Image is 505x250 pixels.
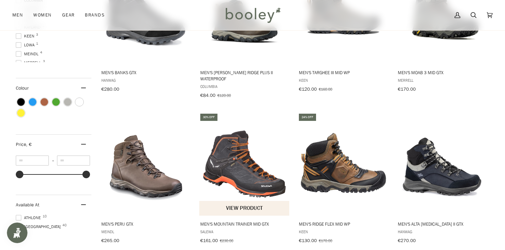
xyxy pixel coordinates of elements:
a: Men's Ridge Flex Mid WP [298,113,389,246]
iframe: Button to open loyalty program pop-up [7,223,27,243]
span: Colour: Grey [64,98,71,106]
span: €265.00 [101,237,119,244]
div: 24% off [299,114,316,121]
span: €280.00 [101,86,119,92]
span: Hanwag [398,229,487,235]
span: €170.00 [398,86,416,92]
a: Men's Alta Bunion II GTX [397,113,488,246]
span: €160.00 [319,86,332,92]
img: Hanwag Men's Alta Bunion II GTX Navy / Grey - Booley Galway [397,118,488,209]
span: €120.00 [299,86,317,92]
span: Women [33,12,52,19]
span: €170.00 [319,238,332,243]
span: Brands [85,12,105,19]
span: Men's Ridge Flex Mid WP [299,221,388,227]
span: , € [26,141,32,148]
span: 4 [40,51,42,54]
span: Men's Banks GTX [101,69,190,76]
span: €270.00 [398,237,416,244]
span: Hanwag [101,77,190,83]
input: Minimum value [16,156,49,166]
span: Men [12,12,23,19]
img: Meindl Men's Peru GTX Brown - Booley Galway [100,118,191,209]
span: Men's Peru GTX [101,221,190,227]
a: Men's Peru GTX [100,113,191,246]
span: Merrell [398,77,487,83]
span: Colour: Black [17,98,25,106]
span: 10 [43,215,47,218]
span: Colour: White [76,98,83,106]
span: €130.00 [299,237,317,244]
span: Keen [299,229,388,235]
input: Maximum value [57,156,90,166]
span: Colour: Yellow [17,109,25,117]
span: 1 [36,42,38,45]
span: Men's Alta [MEDICAL_DATA] II GTX [398,221,487,227]
span: Lowa [16,42,36,48]
span: 40 [63,224,67,227]
span: Meindl [16,51,41,57]
span: [GEOGRAPHIC_DATA] [16,224,63,230]
img: Salewa Men's Mountain Trainer Mid GTX Asphalt / Fluo Orange - Booley Galway [199,118,290,209]
span: Meindl [101,229,190,235]
img: Booley [223,5,283,25]
span: Available At [16,202,39,208]
div: 30% off [200,114,217,121]
span: Price [16,141,32,148]
span: Salewa [200,229,289,235]
span: Men's Targhee III Mid WP [299,69,388,76]
span: Gear [62,12,75,19]
span: – [49,158,57,163]
span: Keen [16,33,36,39]
img: Keen Men's Ridge Flex Mid WP Bison / Golden Brown - Booley Galway [298,118,389,209]
button: View product [199,201,290,216]
span: Men's Moab 3 Mid GTX [398,69,487,76]
span: €161.00 [200,237,218,244]
span: Men's Mountain Trainer Mid GTX [200,221,289,227]
span: Colour [16,85,34,91]
span: Keen [299,77,388,83]
span: 3 [43,60,45,63]
span: 3 [36,33,38,36]
span: Columbia [200,83,289,89]
span: €120.00 [217,92,231,98]
span: Merrell [16,60,43,66]
span: Colour: Green [52,98,60,106]
span: Colour: Blue [29,98,36,106]
span: Colour: Brown [41,98,48,106]
span: Athlone [16,215,43,221]
span: €230.00 [220,238,233,243]
span: €84.00 [200,92,215,99]
span: Men's [PERSON_NAME] Ridge Plus II Waterproof [200,69,289,82]
a: Men's Mountain Trainer Mid GTX [199,113,290,246]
